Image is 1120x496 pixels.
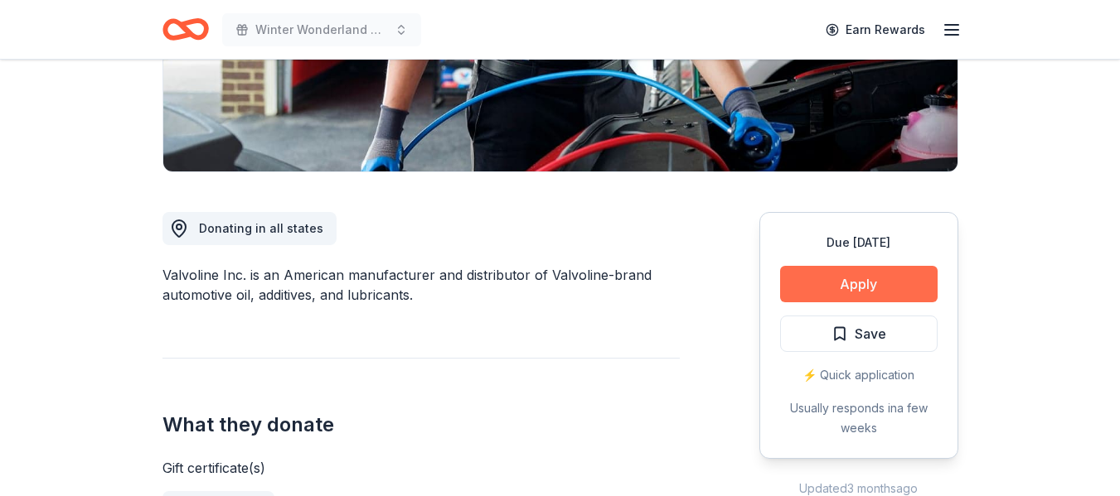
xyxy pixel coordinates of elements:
[199,221,323,235] span: Donating in all states
[855,323,886,344] span: Save
[162,10,209,49] a: Home
[780,365,938,385] div: ⚡️ Quick application
[780,266,938,302] button: Apply
[162,412,680,438] h2: What they donate
[780,233,938,253] div: Due [DATE]
[162,458,680,478] div: Gift certificate(s)
[780,398,938,438] div: Usually responds in a few weeks
[780,315,938,352] button: Save
[816,15,935,45] a: Earn Rewards
[222,13,421,46] button: Winter Wonderland Charity Gala
[255,20,388,40] span: Winter Wonderland Charity Gala
[162,265,680,305] div: Valvoline Inc. is an American manufacturer and distributor of Valvoline-brand automotive oil, add...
